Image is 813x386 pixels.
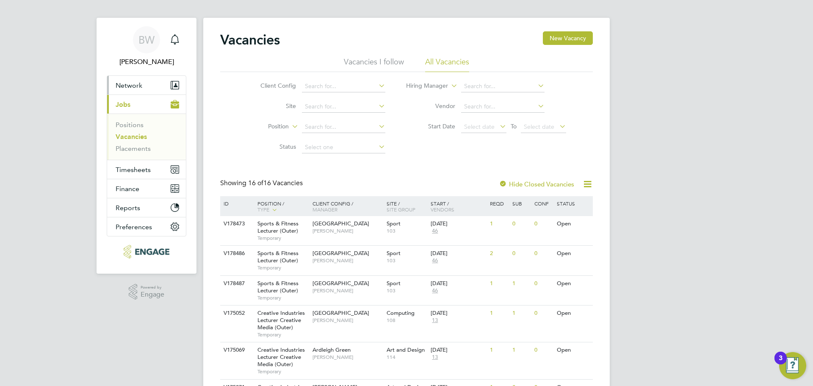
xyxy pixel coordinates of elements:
a: Powered byEngage [129,284,165,300]
span: Finance [116,185,139,193]
div: ID [221,196,251,211]
span: Temporary [257,264,308,271]
a: Positions [116,121,144,129]
span: Computing [387,309,415,317]
button: New Vacancy [543,31,593,45]
div: Start / [429,196,488,217]
span: 46 [431,228,439,235]
span: Sports & Fitness Lecturer (Outer) [257,250,299,264]
span: Network [116,81,142,89]
span: Engage [141,291,164,298]
div: Site / [384,196,429,217]
span: Sports & Fitness Lecturer (Outer) [257,220,299,234]
a: BW[PERSON_NAME] [107,26,186,67]
span: Select date [524,123,554,131]
label: Hide Closed Vacancies [499,180,574,188]
span: Jobs [116,100,130,108]
button: Timesheets [107,160,186,179]
div: Sub [510,196,532,211]
input: Select one [302,142,385,153]
span: 16 Vacancies [248,179,303,187]
label: Start Date [406,122,455,130]
span: Sport [387,280,401,287]
span: Select date [464,123,495,131]
div: V178473 [221,216,251,232]
div: Position / [251,196,310,217]
div: Showing [220,179,304,188]
input: Search for... [302,81,385,92]
div: V175069 [221,342,251,358]
span: 46 [431,257,439,264]
span: Timesheets [116,166,151,174]
button: Finance [107,179,186,198]
div: 0 [510,246,532,261]
span: 108 [387,317,427,324]
span: Temporary [257,235,308,242]
input: Search for... [461,101,545,113]
div: 1 [510,342,532,358]
span: Site Group [387,206,415,213]
span: Sport [387,250,401,257]
div: 1 [488,276,510,292]
button: Preferences [107,217,186,236]
label: Site [247,102,296,110]
div: Jobs [107,114,186,160]
span: Ardleigh Green [312,346,351,353]
div: 1 [510,276,532,292]
span: Reports [116,204,140,212]
div: [DATE] [431,280,486,287]
nav: Main navigation [97,18,196,274]
div: 1 [488,305,510,321]
span: Sports & Fitness Lecturer (Outer) [257,280,299,294]
div: Open [555,246,592,261]
div: [DATE] [431,220,486,228]
span: Manager [312,206,337,213]
img: henry-blue-logo-retina.png [124,245,169,258]
label: Client Config [247,82,296,89]
div: 1 [488,216,510,232]
span: Vendors [431,206,454,213]
span: 13 [431,354,439,361]
span: Creative Industries Lecturer Creative Media (Outer) [257,346,305,368]
span: Type [257,206,269,213]
label: Status [247,143,296,150]
span: 114 [387,354,427,361]
div: V175052 [221,305,251,321]
div: 0 [510,216,532,232]
span: [GEOGRAPHIC_DATA] [312,220,369,227]
input: Search for... [302,101,385,113]
a: Vacancies [116,133,147,141]
h2: Vacancies [220,31,280,48]
div: Client Config / [310,196,384,217]
span: [PERSON_NAME] [312,228,382,234]
span: 103 [387,287,427,294]
label: Position [240,122,289,131]
div: Conf [532,196,554,211]
span: [GEOGRAPHIC_DATA] [312,250,369,257]
a: Placements [116,144,151,153]
div: [DATE] [431,310,486,317]
li: Vacancies I follow [344,57,404,72]
div: 1 [510,305,532,321]
div: Open [555,342,592,358]
div: Open [555,276,592,292]
span: Preferences [116,223,152,231]
span: Sport [387,220,401,227]
div: V178486 [221,246,251,261]
span: [PERSON_NAME] [312,257,382,264]
span: Temporary [257,368,308,375]
div: 0 [532,246,554,261]
div: 0 [532,216,554,232]
div: 0 [532,342,554,358]
div: 3 [779,358,783,369]
span: [PERSON_NAME] [312,354,382,361]
span: Temporary [257,294,308,301]
span: Creative Industries Lecturer Creative Media (Outer) [257,309,305,331]
div: 2 [488,246,510,261]
div: Status [555,196,592,211]
span: To [508,121,519,132]
span: [PERSON_NAME] [312,287,382,294]
span: [PERSON_NAME] [312,317,382,324]
button: Reports [107,198,186,217]
div: [DATE] [431,250,486,257]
